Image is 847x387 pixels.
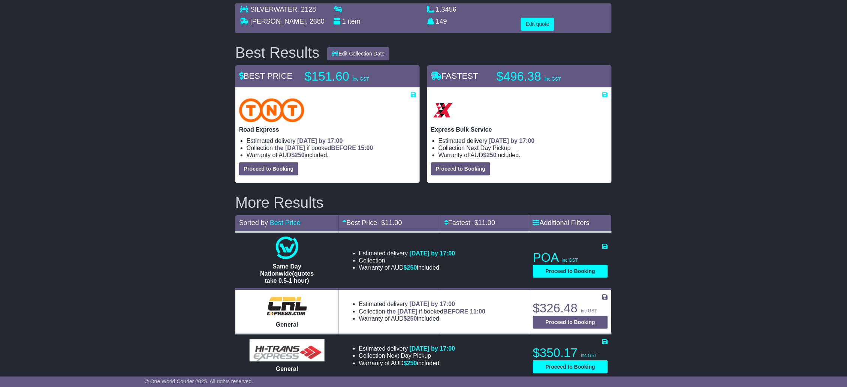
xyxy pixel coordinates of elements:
img: TNT Domestic: Road Express [239,98,304,122]
span: General [276,321,298,328]
span: BEFORE [443,308,468,315]
span: $ [291,152,305,158]
span: - $ [377,219,402,226]
span: 250 [407,264,417,271]
span: Same Day Nationwide(quotes take 0.5-1 hour) [260,263,314,284]
span: $ [404,360,417,366]
span: Sorted by [239,219,268,226]
span: [DATE] by 17:00 [410,301,455,307]
h2: More Results [235,194,612,211]
span: [DATE] by 17:00 [410,345,455,352]
span: [DATE] by 17:00 [489,138,535,144]
p: $350.17 [533,345,608,360]
span: inc GST [581,353,597,358]
span: [DATE] by 17:00 [410,250,455,256]
img: Border Express: Express Bulk Service [431,98,455,122]
span: Next Day Pickup [467,145,511,151]
span: 11.00 [478,219,495,226]
li: Warranty of AUD included. [359,315,486,322]
li: Warranty of AUD included. [359,360,455,367]
li: Warranty of AUD included. [359,264,455,271]
span: inc GST [353,76,369,82]
img: CRL: General [262,295,311,317]
span: 11:00 [470,308,485,315]
span: 149 [436,18,447,25]
span: [DATE] by 17:00 [297,138,343,144]
p: Express Bulk Service [431,126,608,133]
span: BEST PRICE [239,71,292,81]
li: Collection [359,352,455,359]
button: Proceed to Booking [533,316,608,329]
p: $496.38 [497,69,590,84]
span: 11.00 [385,219,402,226]
p: POA [533,250,608,265]
a: Fastest- $11.00 [444,219,495,226]
button: Edit quote [521,18,554,31]
span: 1 [342,18,346,25]
li: Collection [247,144,416,151]
span: inc GST [562,258,578,263]
span: - $ [470,219,495,226]
li: Estimated delivery [359,250,455,257]
li: Estimated delivery [359,300,486,307]
div: Best Results [232,44,323,61]
span: Next Day Pickup [387,352,431,359]
li: Collection [359,308,486,315]
a: Best Price [270,219,301,226]
span: © One World Courier 2025. All rights reserved. [145,378,253,384]
button: Edit Collection Date [327,47,390,60]
button: Proceed to Booking [533,265,608,278]
span: , 2680 [306,18,325,25]
span: $ [404,315,417,322]
span: 15:00 [358,145,373,151]
button: Proceed to Booking [431,162,490,175]
li: Collection [359,257,455,264]
button: Proceed to Booking [533,360,608,373]
span: 1.3456 [436,6,456,13]
span: the [DATE] [387,308,417,315]
p: $326.48 [533,301,608,316]
span: item [348,18,361,25]
p: $151.60 [305,69,398,84]
span: 250 [486,152,497,158]
span: SILVERWATER [250,6,297,13]
span: General [276,366,298,372]
span: inc GST [581,308,597,313]
img: HiTrans (Machship): General [250,339,325,361]
span: inc GST [545,76,561,82]
button: Proceed to Booking [239,162,298,175]
li: Warranty of AUD included. [247,151,416,159]
span: $ [404,264,417,271]
li: Collection [438,144,608,151]
span: the [DATE] [275,145,305,151]
span: FASTEST [431,71,478,81]
img: One World Courier: Same Day Nationwide(quotes take 0.5-1 hour) [276,237,298,259]
span: if booked [387,308,485,315]
span: $ [483,152,497,158]
li: Estimated delivery [359,345,455,352]
li: Estimated delivery [438,137,608,144]
a: Best Price- $11.00 [343,219,402,226]
a: Additional Filters [533,219,590,226]
span: BEFORE [331,145,356,151]
span: [PERSON_NAME] [250,18,306,25]
span: , 2128 [297,6,316,13]
span: 250 [407,360,417,366]
span: if booked [275,145,373,151]
p: Road Express [239,126,416,133]
span: 250 [407,315,417,322]
li: Estimated delivery [247,137,416,144]
span: 250 [295,152,305,158]
li: Warranty of AUD included. [438,151,608,159]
